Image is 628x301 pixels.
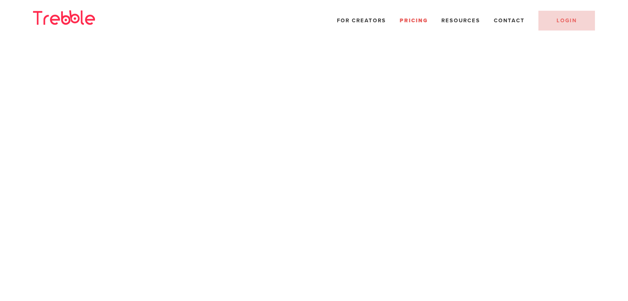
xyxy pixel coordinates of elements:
[441,17,480,24] span: Resources
[538,11,595,31] a: LOGIN
[337,17,386,24] a: For Creators
[557,17,577,24] span: LOGIN
[33,10,95,25] img: Trebble
[400,17,428,24] a: Pricing
[494,17,525,24] a: Contact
